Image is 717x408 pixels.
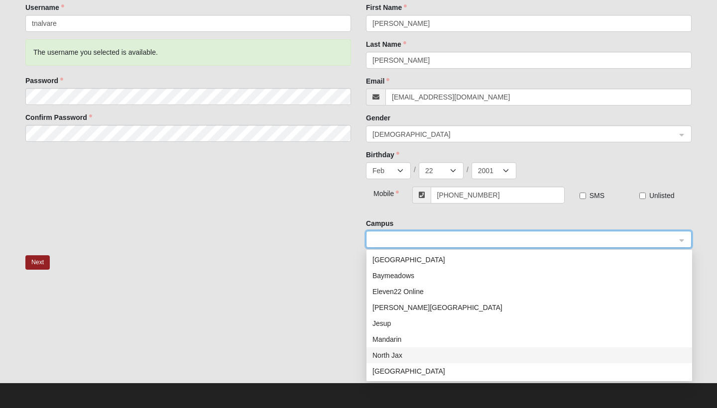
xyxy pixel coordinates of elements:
[366,315,692,331] div: Jesup
[639,193,646,199] input: Unlisted
[366,2,407,12] label: First Name
[414,165,416,175] span: /
[366,268,692,284] div: Baymeadows
[366,331,692,347] div: Mandarin
[467,165,469,175] span: /
[366,347,692,363] div: North Jax
[366,113,390,123] label: Gender
[372,129,676,140] span: Female
[372,302,686,313] div: [PERSON_NAME][GEOGRAPHIC_DATA]
[649,192,675,200] span: Unlisted
[372,366,686,377] div: [GEOGRAPHIC_DATA]
[366,187,393,199] div: Mobile
[366,284,692,300] div: Eleven22 Online
[25,76,63,86] label: Password
[372,286,686,297] div: Eleven22 Online
[372,270,686,281] div: Baymeadows
[372,318,686,329] div: Jesup
[366,252,692,268] div: Arlington
[590,192,604,200] span: SMS
[366,363,692,379] div: Orange Park
[372,254,686,265] div: [GEOGRAPHIC_DATA]
[25,2,64,12] label: Username
[25,255,50,270] button: Next
[366,150,399,160] label: Birthday
[366,76,389,86] label: Email
[366,218,393,228] label: Campus
[366,39,406,49] label: Last Name
[372,350,686,361] div: North Jax
[366,300,692,315] div: Fleming Island
[580,193,586,199] input: SMS
[25,112,92,122] label: Confirm Password
[372,334,686,345] div: Mandarin
[25,39,351,66] div: The username you selected is available.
